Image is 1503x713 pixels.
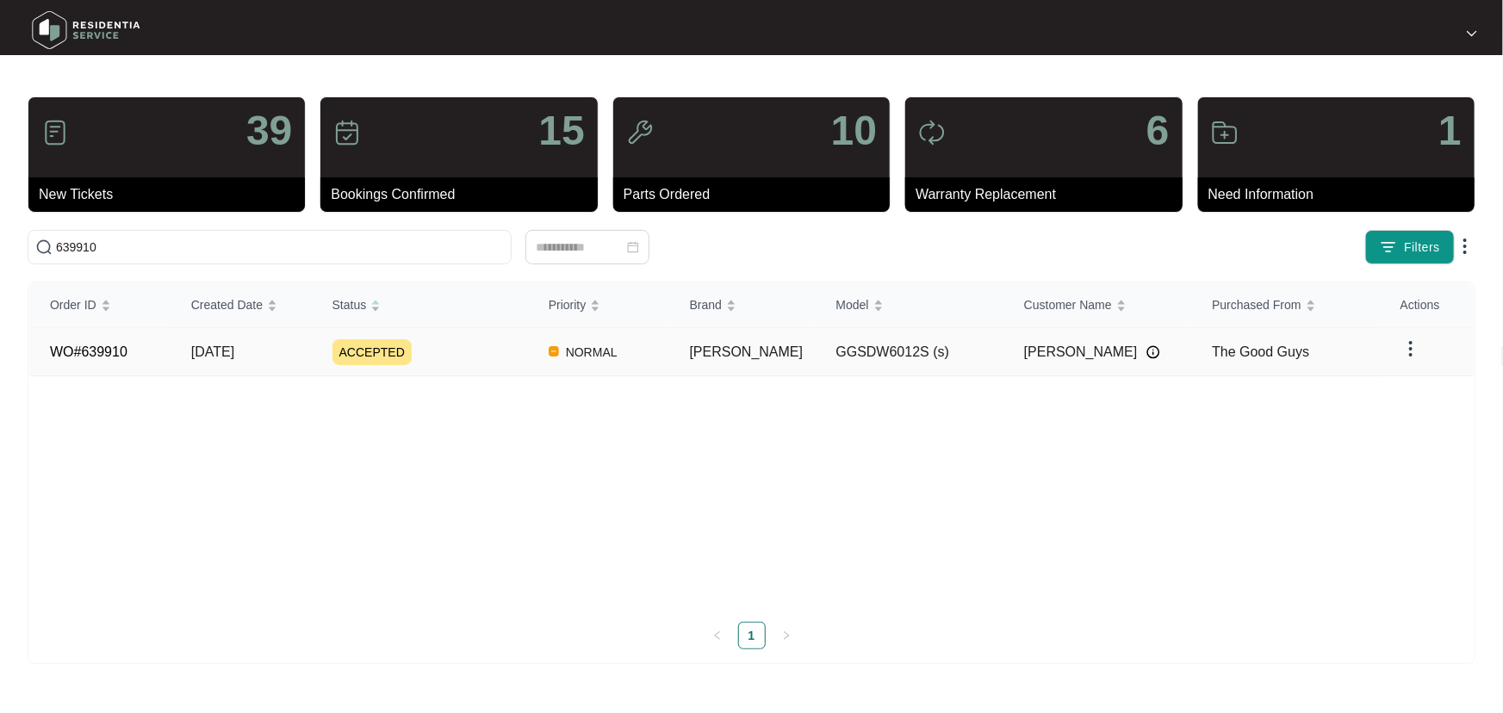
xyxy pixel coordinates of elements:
th: Purchased From [1191,282,1379,328]
img: icon [626,119,654,146]
img: icon [41,119,69,146]
span: [PERSON_NAME] [1024,342,1138,363]
th: Model [816,282,1003,328]
span: ACCEPTED [332,339,412,365]
img: search-icon [35,239,53,256]
button: filter iconFilters [1365,230,1455,264]
span: Created Date [191,295,263,314]
p: 10 [831,110,877,152]
span: Purchased From [1212,295,1301,314]
img: icon [918,119,946,146]
span: Customer Name [1024,295,1112,314]
span: left [712,630,723,641]
p: 39 [246,110,292,152]
p: Need Information [1208,184,1475,205]
th: Priority [528,282,669,328]
td: GGSDW6012S (s) [816,328,1003,376]
li: 1 [738,622,766,649]
p: New Tickets [39,184,305,205]
input: Search by Order Id, Assignee Name, Customer Name, Brand and Model [56,238,504,257]
img: residentia service logo [26,4,146,56]
a: WO#639910 [50,344,127,359]
button: left [704,622,731,649]
img: Info icon [1146,345,1160,359]
img: dropdown arrow [1455,236,1475,257]
img: filter icon [1380,239,1397,256]
th: Order ID [29,282,171,328]
th: Actions [1380,282,1474,328]
li: Previous Page [704,622,731,649]
p: Parts Ordered [624,184,890,205]
span: [DATE] [191,344,234,359]
p: 1 [1438,110,1462,152]
p: Bookings Confirmed [331,184,597,205]
img: dropdown arrow [1467,29,1477,38]
p: 15 [538,110,584,152]
span: The Good Guys [1212,344,1309,359]
button: right [773,622,800,649]
span: Model [836,295,869,314]
span: Brand [690,295,722,314]
img: icon [1211,119,1239,146]
img: dropdown arrow [1401,338,1421,359]
span: [PERSON_NAME] [690,344,804,359]
a: 1 [739,623,765,648]
li: Next Page [773,622,800,649]
span: Filters [1404,239,1440,257]
img: Vercel Logo [549,346,559,356]
th: Customer Name [1003,282,1191,328]
span: NORMAL [559,342,624,363]
p: 6 [1146,110,1170,152]
span: Priority [549,295,587,314]
span: Status [332,295,367,314]
p: Warranty Replacement [916,184,1182,205]
span: Order ID [50,295,96,314]
th: Brand [669,282,816,328]
th: Created Date [171,282,312,328]
span: right [781,630,792,641]
img: icon [333,119,361,146]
